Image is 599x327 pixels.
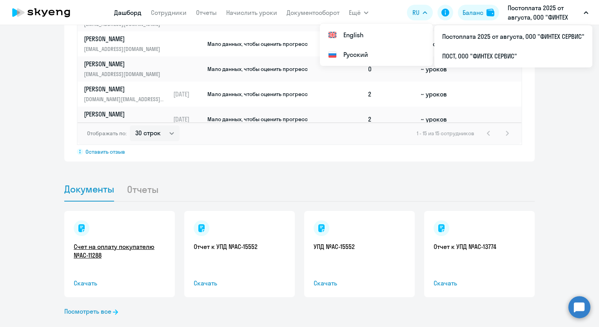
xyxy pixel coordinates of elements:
p: [PERSON_NAME] [84,35,165,43]
div: Баланс [463,8,483,17]
span: RU [412,8,419,17]
a: Отчеты [196,9,217,16]
td: ~ уроков [417,82,465,107]
button: Постоплата 2025 от августа, ООО "ФИНТЕХ СЕРВИС" [504,3,592,22]
td: [DATE] [170,107,207,132]
span: Отображать по: [87,130,127,137]
td: 2 [365,82,417,107]
span: Скачать [314,278,405,288]
span: Мало данных, чтобы оценить прогресс [207,116,308,123]
span: Скачать [74,278,165,288]
span: Мало данных, чтобы оценить прогресс [207,40,308,47]
span: Оставить отзыв [85,148,125,155]
a: Отчет к УПД №AC-13774 [434,242,525,251]
button: Ещё [349,5,368,20]
p: [EMAIL_ADDRESS][DOMAIN_NAME] [84,45,165,53]
a: [PERSON_NAME][EMAIL_ADDRESS][DOMAIN_NAME] [84,60,170,78]
button: Балансbalance [458,5,499,20]
p: [PERSON_NAME] [84,110,165,118]
span: 1 - 15 из 15 сотрудников [417,130,474,137]
button: RU [407,5,433,20]
a: [PERSON_NAME][DOMAIN_NAME][EMAIL_ADDRESS][DOMAIN_NAME] [84,85,170,104]
p: [PERSON_NAME] [84,85,165,93]
a: Отчет к УПД №AC-15552 [194,242,285,251]
p: [DOMAIN_NAME][EMAIL_ADDRESS][DOMAIN_NAME] [84,95,165,104]
img: Русский [328,50,337,59]
a: [PERSON_NAME][EMAIL_ADDRESS][DOMAIN_NAME] [84,110,170,129]
p: [PERSON_NAME] [84,60,165,68]
td: [DATE] [170,82,207,107]
span: Скачать [194,278,285,288]
a: Счет на оплату покупателю №AC-11288 [74,242,165,260]
ul: Tabs [64,177,535,202]
p: [EMAIL_ADDRESS][DOMAIN_NAME] [84,120,165,129]
a: Дашборд [114,9,142,16]
td: ~ уроков [417,56,465,82]
span: Ещё [349,8,361,17]
a: УПД №AC-15552 [314,242,405,251]
img: English [328,30,337,40]
td: 2 [365,107,417,132]
span: Документы [64,183,114,195]
a: Документооборот [287,9,339,16]
a: Начислить уроки [226,9,277,16]
ul: Ещё [434,25,592,67]
a: Посмотреть все [64,307,118,316]
span: Мало данных, чтобы оценить прогресс [207,91,308,98]
td: ~ уроков [417,107,465,132]
a: Сотрудники [151,9,187,16]
span: Мало данных, чтобы оценить прогресс [207,65,308,73]
p: Постоплата 2025 от августа, ООО "ФИНТЕХ СЕРВИС" [508,3,581,22]
p: [EMAIL_ADDRESS][DOMAIN_NAME] [84,70,165,78]
span: Скачать [434,278,525,288]
td: 0 [365,56,417,82]
img: balance [486,9,494,16]
ul: Ещё [320,24,433,66]
a: [PERSON_NAME][EMAIL_ADDRESS][DOMAIN_NAME] [84,35,170,53]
